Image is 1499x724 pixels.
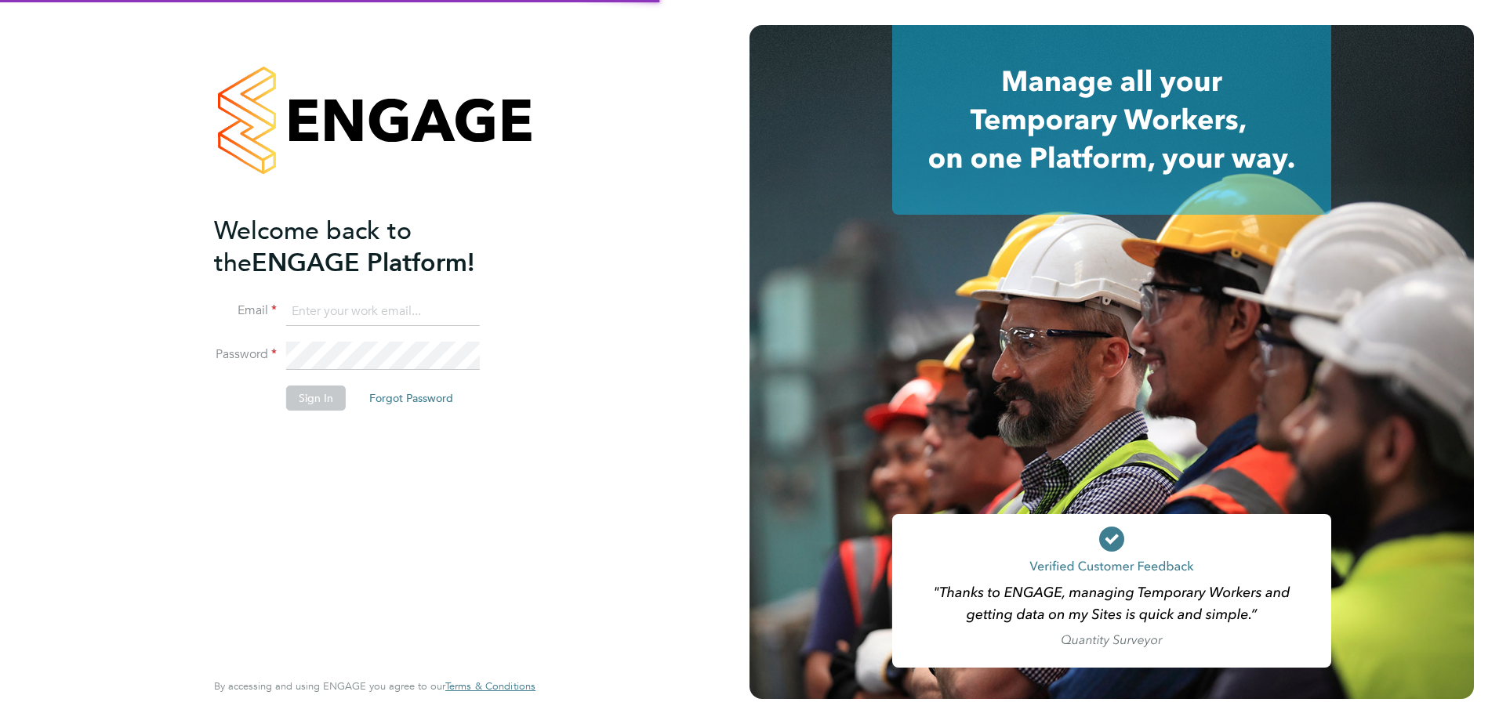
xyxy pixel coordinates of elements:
[214,679,535,693] span: By accessing and using ENGAGE you agree to our
[214,302,277,319] label: Email
[214,346,277,363] label: Password
[286,298,480,326] input: Enter your work email...
[286,386,346,411] button: Sign In
[445,680,535,693] a: Terms & Conditions
[214,215,412,278] span: Welcome back to the
[214,215,520,279] h2: ENGAGE Platform!
[357,386,466,411] button: Forgot Password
